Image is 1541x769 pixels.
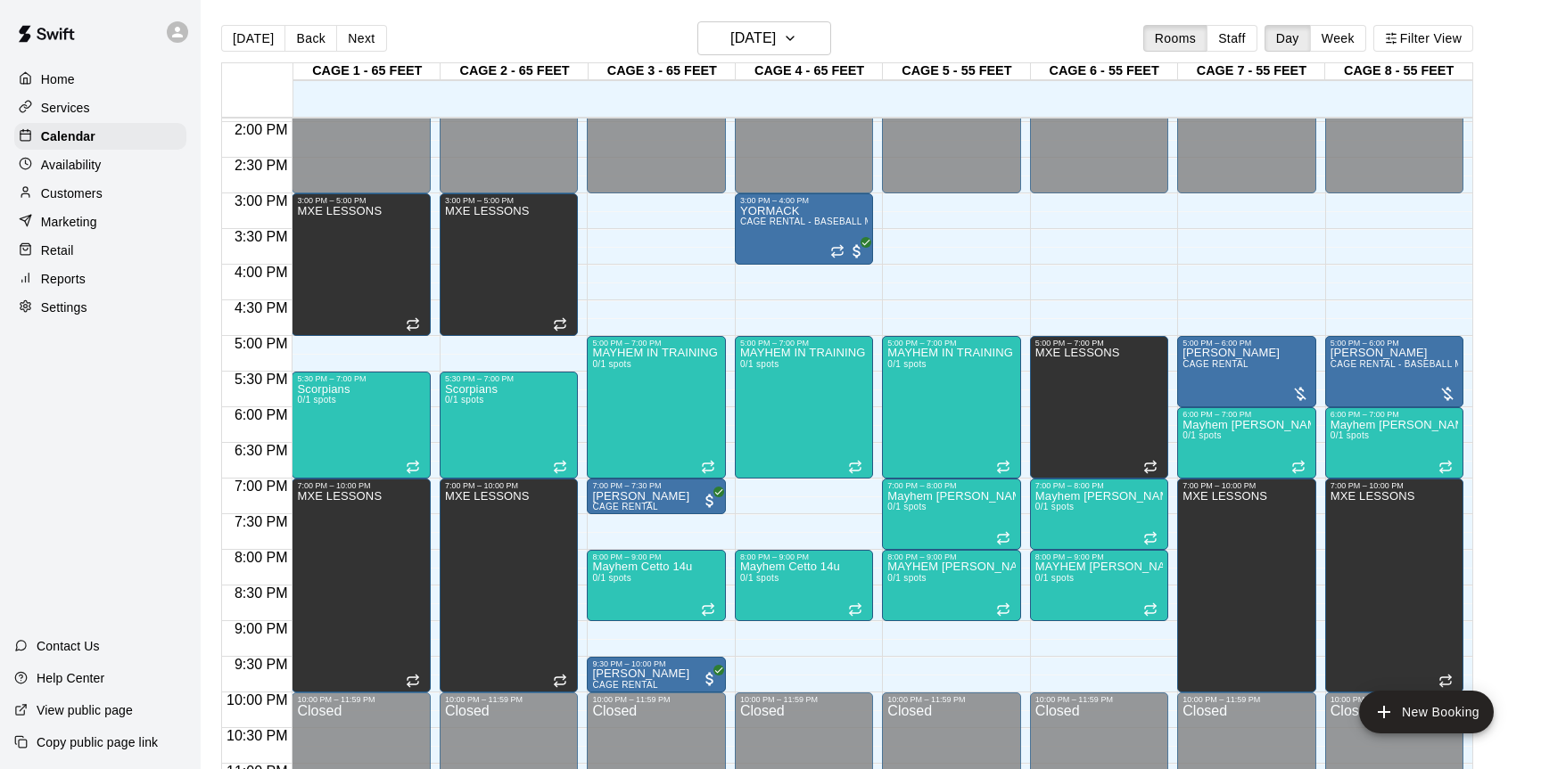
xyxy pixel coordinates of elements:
[1438,674,1453,688] span: Recurring event
[445,196,573,205] div: 3:00 PM – 5:00 PM
[230,550,293,565] span: 8:00 PM
[697,21,831,55] button: [DATE]
[445,395,484,405] span: 0/1 spots filled
[297,374,424,383] div: 5:30 PM – 7:00 PM
[230,158,293,173] span: 2:30 PM
[41,241,74,259] p: Retail
[587,550,725,621] div: 8:00 PM – 9:00 PM: Mayhem Cetto 14u
[297,481,424,490] div: 7:00 PM – 10:00 PM
[735,336,873,479] div: 5:00 PM – 7:00 PM: MAYHEM IN TRAINING
[14,94,186,121] div: Services
[14,66,186,93] a: Home
[1265,25,1311,52] button: Day
[740,573,779,583] span: 0/1 spots filled
[553,674,567,688] span: Recurring event
[1030,550,1168,621] div: 8:00 PM – 9:00 PM: MAYHEM MALERBA 11u
[587,336,725,479] div: 5:00 PM – 7:00 PM: MAYHEM IN TRAINING
[887,573,927,583] span: 0/1 spots filled
[1035,695,1163,704] div: 10:00 PM – 11:59 PM
[740,196,868,205] div: 3:00 PM – 4:00 PM
[14,151,186,178] a: Availability
[406,460,420,474] span: Recurring event
[553,317,567,331] span: Recurring event
[887,695,1015,704] div: 10:00 PM – 11:59 PM
[14,180,186,207] a: Customers
[440,193,578,336] div: 3:00 PM – 5:00 PM: MXE LESSONS
[592,680,658,690] span: CAGE RENTAL
[1325,479,1463,692] div: 7:00 PM – 10:00 PM: MXE LESSONS
[592,573,631,583] span: 0/1 spots filled
[592,695,720,704] div: 10:00 PM – 11:59 PM
[37,701,133,719] p: View public page
[592,659,720,668] div: 9:30 PM – 10:00 PM
[848,460,862,474] span: Recurring event
[1035,339,1163,348] div: 5:00 PM – 7:00 PM
[1325,336,1463,407] div: 5:00 PM – 6:00 PM: CAGE RENTAL - BASEBALL MACHINE
[284,25,337,52] button: Back
[848,602,862,617] span: Recurring event
[441,63,588,80] div: CAGE 2 - 65 FEET
[41,299,87,316] p: Settings
[37,669,104,687] p: Help Center
[1177,407,1315,479] div: 6:00 PM – 7:00 PM: Mayhem Mastro 10u
[14,209,186,235] a: Marketing
[592,502,658,511] span: CAGE RENTAL
[222,692,292,708] span: 10:00 PM
[230,585,293,601] span: 8:30 PM
[230,229,293,244] span: 3:30 PM
[230,193,293,209] span: 3:00 PM
[445,695,573,704] div: 10:00 PM – 11:59 PM
[297,196,424,205] div: 3:00 PM – 5:00 PM
[230,657,293,672] span: 9:30 PM
[740,217,908,226] span: CAGE RENTAL - BASEBALL MACHINE
[336,25,386,52] button: Next
[440,479,578,692] div: 7:00 PM – 10:00 PM: MXE LESSONS
[230,621,293,636] span: 9:00 PM
[1331,410,1458,419] div: 6:00 PM – 7:00 PM
[740,359,779,369] span: 0/1 spots filled
[230,407,293,422] span: 6:00 PM
[887,552,1015,561] div: 8:00 PM – 9:00 PM
[740,695,868,704] div: 10:00 PM – 11:59 PM
[882,336,1020,479] div: 5:00 PM – 7:00 PM: MAYHEM IN TRAINING
[14,294,186,321] a: Settings
[735,193,873,265] div: 3:00 PM – 4:00 PM: YORMACK
[1359,691,1494,733] button: add
[1207,25,1257,52] button: Staff
[230,372,293,387] span: 5:30 PM
[592,339,720,348] div: 5:00 PM – 7:00 PM
[996,460,1010,474] span: Recurring event
[14,123,186,150] a: Calendar
[701,602,715,617] span: Recurring event
[701,460,715,474] span: Recurring event
[1030,336,1168,479] div: 5:00 PM – 7:00 PM: MXE LESSONS
[740,339,868,348] div: 5:00 PM – 7:00 PM
[1438,460,1453,474] span: Recurring event
[14,266,186,292] div: Reports
[41,156,102,174] p: Availability
[293,63,441,80] div: CAGE 1 - 65 FEET
[41,213,97,231] p: Marketing
[1143,602,1158,617] span: Recurring event
[887,339,1015,348] div: 5:00 PM – 7:00 PM
[292,193,430,336] div: 3:00 PM – 5:00 PM: MXE LESSONS
[292,479,430,692] div: 7:00 PM – 10:00 PM: MXE LESSONS
[1331,695,1458,704] div: 10:00 PM – 11:59 PM
[740,552,868,561] div: 8:00 PM – 9:00 PM
[887,359,927,369] span: 0/1 spots filled
[445,481,573,490] div: 7:00 PM – 10:00 PM
[882,550,1020,621] div: 8:00 PM – 9:00 PM: MAYHEM MALERBA 11u
[996,531,1010,545] span: Recurring event
[553,460,567,474] span: Recurring event
[1373,25,1473,52] button: Filter View
[445,374,573,383] div: 5:30 PM – 7:00 PM
[1177,336,1315,407] div: 5:00 PM – 6:00 PM: CAGE RENTAL
[736,63,883,80] div: CAGE 4 - 65 FEET
[589,63,736,80] div: CAGE 3 - 65 FEET
[587,479,725,514] div: 7:00 PM – 7:30 PM: Chuck Amato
